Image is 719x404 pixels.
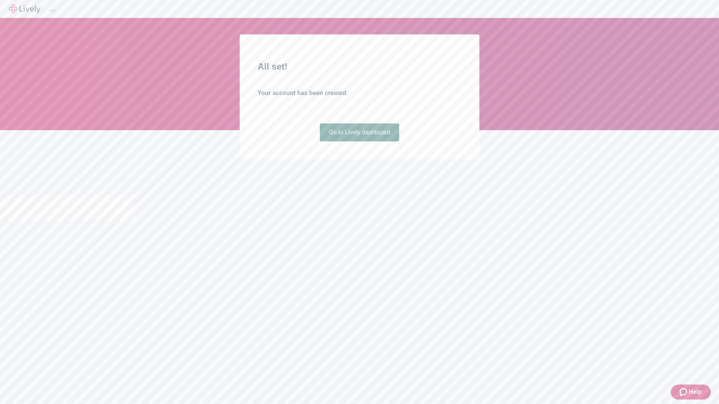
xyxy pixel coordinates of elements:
[689,388,702,397] span: Help
[49,9,55,12] button: Log out
[258,89,461,98] h4: Your account has been created.
[258,60,461,73] h2: All set!
[320,123,400,141] a: Go to Lively dashboard
[9,4,40,13] img: Lively
[671,385,711,400] button: Zendesk support iconHelp
[680,388,689,397] svg: Zendesk support icon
